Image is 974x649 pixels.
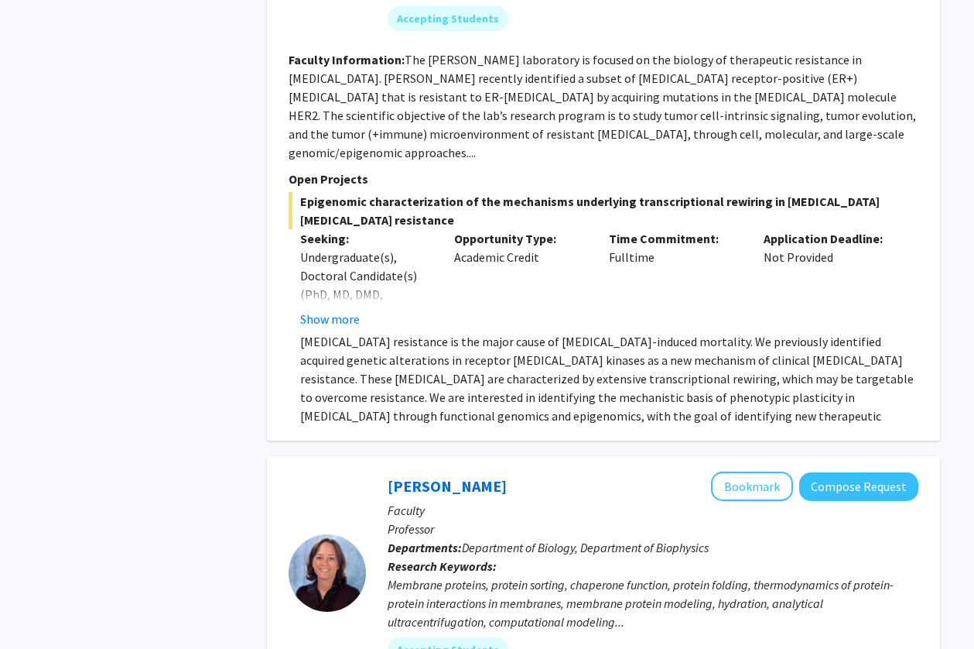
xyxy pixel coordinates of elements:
[388,501,918,520] p: Faculty
[388,575,918,631] div: Membrane proteins, protein sorting, chaperone function, protein folding, thermodynamics of protei...
[388,520,918,538] p: Professor
[289,192,918,229] span: Epigenomic characterization of the mechanisms underlying transcriptional rewiring in [MEDICAL_DAT...
[300,332,918,444] p: [MEDICAL_DATA] resistance is the major cause of [MEDICAL_DATA]-induced mortality. We previously i...
[289,52,916,160] fg-read-more: The [PERSON_NAME] laboratory is focused on the biology of therapeutic resistance in [MEDICAL_DATA...
[300,229,432,248] p: Seeking:
[300,248,432,415] div: Undergraduate(s), Doctoral Candidate(s) (PhD, MD, DMD, PharmD, etc.), Postdoctoral Researcher(s) ...
[597,229,752,328] div: Fulltime
[388,558,497,574] b: Research Keywords:
[454,229,586,248] p: Opportunity Type:
[289,170,918,188] p: Open Projects
[799,472,918,501] button: Compose Request to Karen Fleming
[443,229,597,328] div: Academic Credit
[12,579,66,637] iframe: Chat
[462,540,709,555] span: Department of Biology, Department of Biophysics
[388,540,462,555] b: Departments:
[752,229,907,328] div: Not Provided
[764,229,895,248] p: Application Deadline:
[289,52,405,67] b: Faculty Information:
[609,229,740,248] p: Time Commitment:
[388,476,507,496] a: [PERSON_NAME]
[388,6,508,31] mat-chip: Accepting Students
[300,310,360,328] button: Show more
[711,472,793,501] button: Add Karen Fleming to Bookmarks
